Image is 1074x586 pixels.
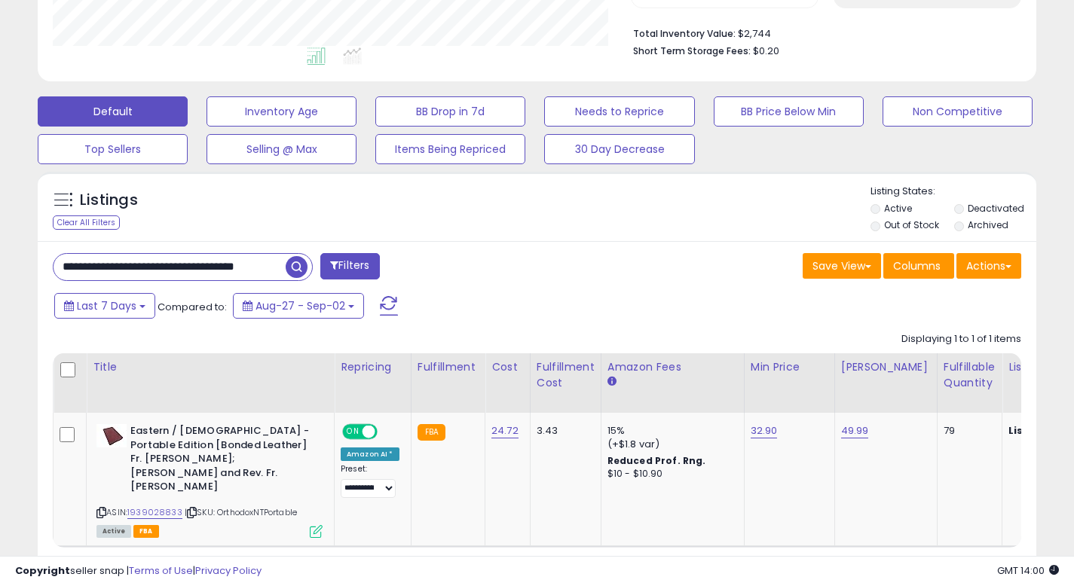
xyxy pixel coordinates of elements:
div: Amazon AI * [341,447,399,461]
span: $0.20 [753,44,779,58]
img: 311p-wExN2L._SL40_.jpg [96,424,127,447]
button: Inventory Age [207,96,356,127]
div: Fulfillable Quantity [944,359,996,391]
button: Selling @ Max [207,134,356,164]
div: 15% [607,424,733,438]
div: Fulfillment [418,359,479,375]
span: Compared to: [158,300,227,314]
span: FBA [133,525,159,538]
div: Repricing [341,359,405,375]
a: 49.99 [841,423,869,438]
span: | SKU: OrthodoxNTPortable [185,506,297,518]
div: 3.43 [537,424,589,438]
small: Amazon Fees. [607,375,617,389]
div: ASIN: [96,424,323,536]
button: Needs to Reprice [544,96,694,127]
div: Min Price [751,359,828,375]
button: Top Sellers [38,134,188,164]
span: Columns [893,258,941,273]
button: Default [38,96,188,127]
div: [PERSON_NAME] [841,359,931,375]
p: Listing States: [871,185,1036,199]
span: Aug-27 - Sep-02 [255,298,345,313]
a: 32.90 [751,423,778,438]
label: Active [884,202,912,215]
button: BB Price Below Min [714,96,864,127]
span: 2025-09-10 14:00 GMT [997,563,1059,578]
div: 79 [944,424,990,438]
strong: Copyright [15,563,70,578]
b: Eastern / [DEMOGRAPHIC_DATA] - Portable Edition [Bonded Leather] Fr. [PERSON_NAME]; [PERSON_NAME]... [130,424,314,498]
button: BB Drop in 7d [375,96,525,127]
div: seller snap | | [15,564,262,578]
button: Aug-27 - Sep-02 [233,293,364,319]
button: 30 Day Decrease [544,134,694,164]
div: Displaying 1 to 1 of 1 items [901,332,1021,346]
a: Terms of Use [129,563,193,578]
div: Cost [491,359,524,375]
div: Fulfillment Cost [537,359,595,391]
label: Deactivated [968,202,1024,215]
li: $2,744 [633,23,1010,41]
span: All listings currently available for purchase on Amazon [96,525,131,538]
span: ON [344,426,363,438]
div: Amazon Fees [607,359,738,375]
label: Out of Stock [884,218,939,231]
button: Save View [803,253,881,279]
b: Short Term Storage Fees: [633,44,751,57]
button: Columns [883,253,954,279]
small: FBA [418,424,445,441]
div: Title [93,359,328,375]
button: Actions [956,253,1021,279]
b: Reduced Prof. Rng. [607,454,706,467]
b: Total Inventory Value: [633,27,736,40]
button: Last 7 Days [54,293,155,319]
span: OFF [375,426,399,438]
h5: Listings [80,190,138,211]
div: (+$1.8 var) [607,438,733,451]
a: Privacy Policy [195,563,262,578]
button: Filters [320,253,379,279]
button: Non Competitive [883,96,1033,127]
div: Preset: [341,464,399,498]
label: Archived [968,218,1008,231]
button: Items Being Repriced [375,134,525,164]
div: Clear All Filters [53,215,120,230]
a: 1939028833 [127,506,182,519]
span: Last 7 Days [77,298,136,313]
div: $10 - $10.90 [607,468,733,481]
a: 24.72 [491,423,519,438]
